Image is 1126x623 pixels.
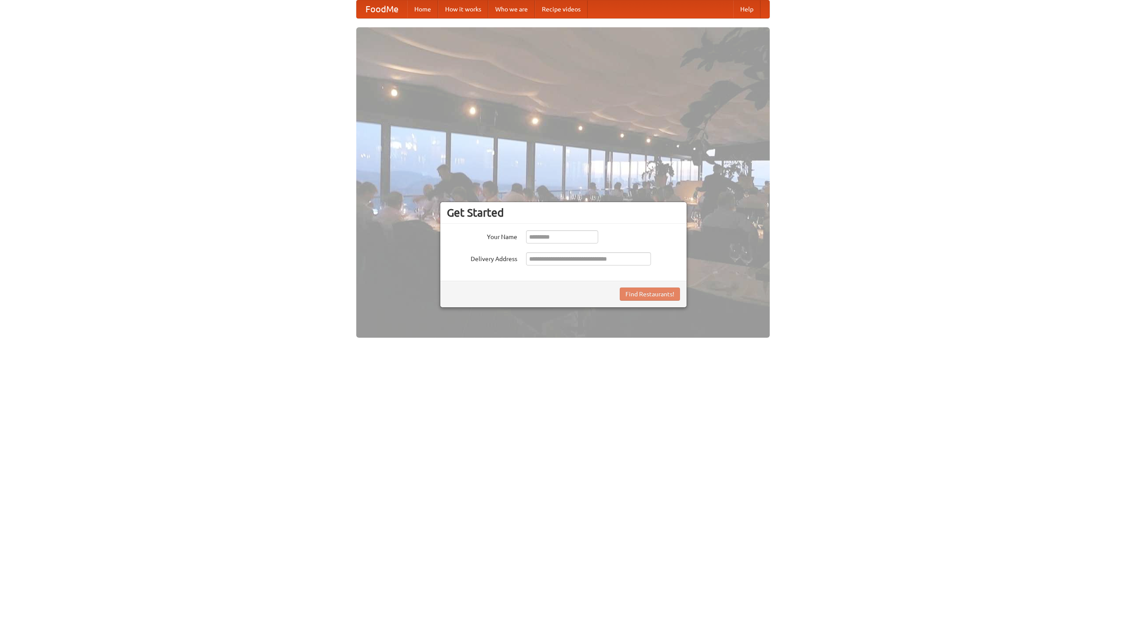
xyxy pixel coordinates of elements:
a: Who we are [488,0,535,18]
h3: Get Started [447,206,680,219]
a: How it works [438,0,488,18]
label: Delivery Address [447,252,517,263]
button: Find Restaurants! [620,288,680,301]
a: FoodMe [357,0,407,18]
a: Home [407,0,438,18]
label: Your Name [447,230,517,241]
a: Help [733,0,760,18]
a: Recipe videos [535,0,588,18]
